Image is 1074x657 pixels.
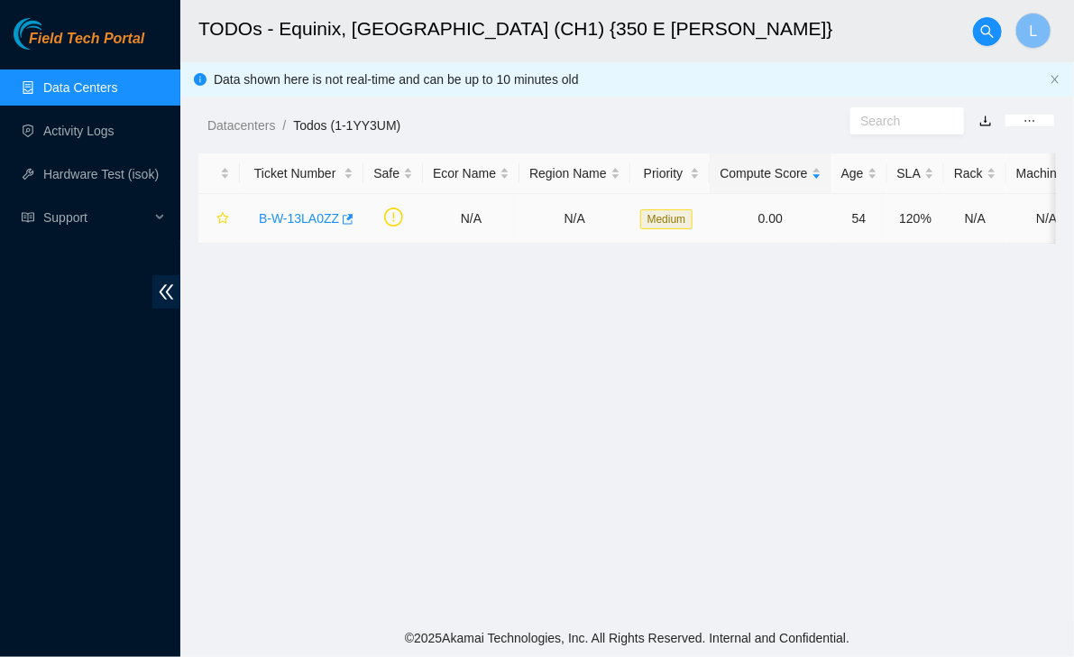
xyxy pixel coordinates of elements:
span: ellipsis [1024,115,1036,127]
span: / [282,118,286,133]
td: 120% [887,194,944,244]
a: B-W-13LA0ZZ [259,211,339,226]
span: Support [43,199,150,236]
span: close [1050,74,1060,85]
img: Akamai Technologies [14,18,91,50]
button: download [966,106,1005,135]
button: L [1015,13,1051,49]
a: Activity Logs [43,124,115,138]
a: Hardware Test (isok) [43,167,159,181]
span: search [974,24,1001,39]
a: Akamai TechnologiesField Tech Portal [14,32,144,56]
button: search [973,17,1002,46]
a: Datacenters [207,118,275,133]
input: Search [860,111,940,131]
td: N/A [519,194,630,244]
td: N/A [944,194,1006,244]
td: 0.00 [710,194,831,244]
footer: © 2025 Akamai Technologies, Inc. All Rights Reserved. Internal and Confidential. [180,619,1074,657]
a: download [979,114,992,128]
span: double-left [152,275,180,309]
a: Todos (1-1YY3UM) [293,118,400,133]
button: close [1050,74,1060,86]
span: exclamation-circle [384,208,403,227]
span: read [22,211,34,224]
span: L [1030,20,1038,42]
button: star [208,204,230,233]
span: star [216,212,229,227]
a: Data Centers [43,80,117,95]
span: Field Tech Portal [29,31,144,48]
td: N/A [423,194,519,244]
span: Medium [640,209,693,229]
td: 54 [831,194,887,244]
